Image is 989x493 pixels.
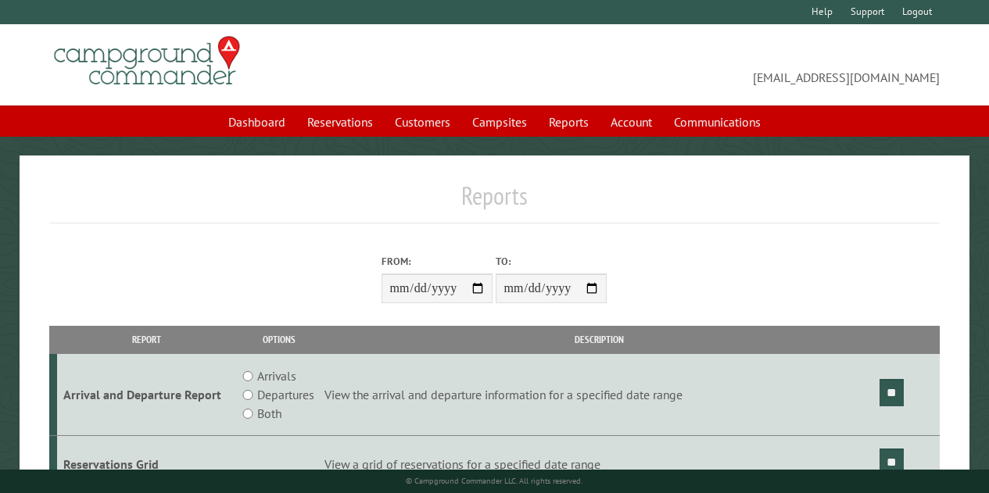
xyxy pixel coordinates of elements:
[257,385,314,404] label: Departures
[495,43,940,87] span: [EMAIL_ADDRESS][DOMAIN_NAME]
[496,254,607,269] label: To:
[539,107,598,137] a: Reports
[49,30,245,91] img: Campground Commander
[665,107,770,137] a: Communications
[601,107,661,137] a: Account
[57,436,235,493] td: Reservations Grid
[463,107,536,137] a: Campsites
[406,476,582,486] small: © Campground Commander LLC. All rights reserved.
[57,354,235,436] td: Arrival and Departure Report
[322,326,877,353] th: Description
[385,107,460,137] a: Customers
[219,107,295,137] a: Dashboard
[235,326,322,353] th: Options
[322,354,877,436] td: View the arrival and departure information for a specified date range
[257,404,281,423] label: Both
[322,436,877,493] td: View a grid of reservations for a specified date range
[257,366,296,385] label: Arrivals
[382,254,493,269] label: From:
[57,326,235,353] th: Report
[49,180,940,223] h1: Reports
[298,107,382,137] a: Reservations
